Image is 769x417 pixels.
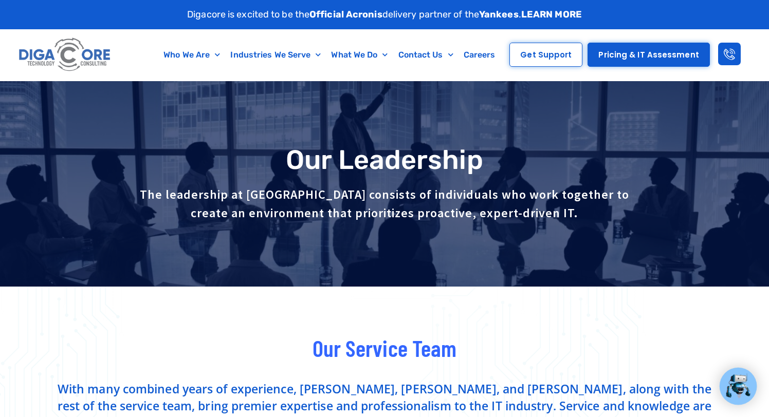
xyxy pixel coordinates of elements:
img: Digacore logo 1 [16,34,114,75]
strong: Yankees [479,9,519,20]
span: Our Service Team [313,334,457,362]
a: What We Do [326,43,393,67]
a: Contact Us [393,43,459,67]
h1: Our Leadership [56,145,713,175]
a: Pricing & IT Assessment [588,43,709,67]
a: LEARN MORE [521,9,582,20]
span: Pricing & IT Assessment [598,51,699,59]
a: Get Support [509,43,582,67]
span: Get Support [520,51,572,59]
nav: Menu [155,43,505,67]
a: Industries We Serve [225,43,326,67]
p: The leadership at [GEOGRAPHIC_DATA] consists of individuals who work together to create an enviro... [138,185,631,222]
p: Digacore is excited to be the delivery partner of the . [187,8,582,22]
a: Careers [459,43,501,67]
strong: Official Acronis [309,9,382,20]
a: Who We Are [158,43,225,67]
